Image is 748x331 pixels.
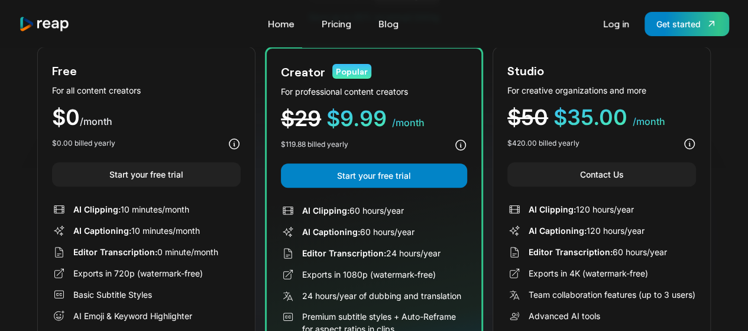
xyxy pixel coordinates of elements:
a: Contact Us [507,162,696,187]
div: 24 hours/year [302,247,441,259]
a: Log in [597,14,635,33]
div: Free [52,62,77,79]
div: 120 hours/year [529,224,645,237]
div: 0 minute/month [73,246,218,258]
div: $0.00 billed yearly [52,138,115,149]
div: 60 hours/year [302,226,415,238]
span: AI Captioning: [73,226,131,236]
div: 120 hours/year [529,203,634,216]
div: Basic Subtitle Styles [73,288,152,301]
div: 24 hours/year of dubbing and translation [302,290,461,302]
div: 60 hours/year [529,246,667,258]
span: Editor Transcription: [302,248,386,258]
div: Exports in 4K (watermark-free) [529,267,648,279]
a: Start your free trial [52,162,241,187]
a: Home [262,14,300,33]
span: $35.00 [553,104,627,130]
div: 10 minutes/month [73,203,189,216]
a: Start your free trial [281,163,467,188]
div: Advanced AI tools [529,310,600,322]
div: Team collaboration features (up to 3 users) [529,288,695,301]
span: /month [633,115,665,127]
div: Get started [656,18,701,30]
a: Pricing [316,14,357,33]
div: 10 minutes/month [73,224,200,237]
div: Creator [281,63,325,81]
span: $50 [507,104,548,130]
div: 60 hours/year [302,204,404,217]
div: For professional content creators [281,85,467,98]
div: $0 [52,107,241,128]
a: Get started [645,12,729,36]
div: Popular [332,64,371,79]
span: Editor Transcription: [529,247,613,257]
span: AI Captioning: [302,227,360,237]
div: $119.88 billed yearly [281,139,348,150]
span: /month [392,117,425,128]
span: AI Clipping: [73,204,121,214]
span: AI Clipping: [302,205,349,216]
a: Blog [373,14,404,33]
span: $9.99 [326,105,387,131]
span: AI Clipping: [529,204,576,214]
span: /month [80,115,112,127]
div: AI Emoji & Keyword Highlighter [73,310,192,322]
div: $420.00 billed yearly [507,138,579,149]
a: home [19,16,70,32]
div: Studio [507,62,544,79]
span: $29 [281,105,321,131]
span: Editor Transcription: [73,247,157,257]
div: Exports in 720p (watermark-free) [73,267,203,279]
div: For all content creators [52,84,241,97]
span: AI Captioning: [529,226,587,236]
div: For creative organizations and more [507,84,696,97]
div: Exports in 1080p (watermark-free) [302,268,436,281]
